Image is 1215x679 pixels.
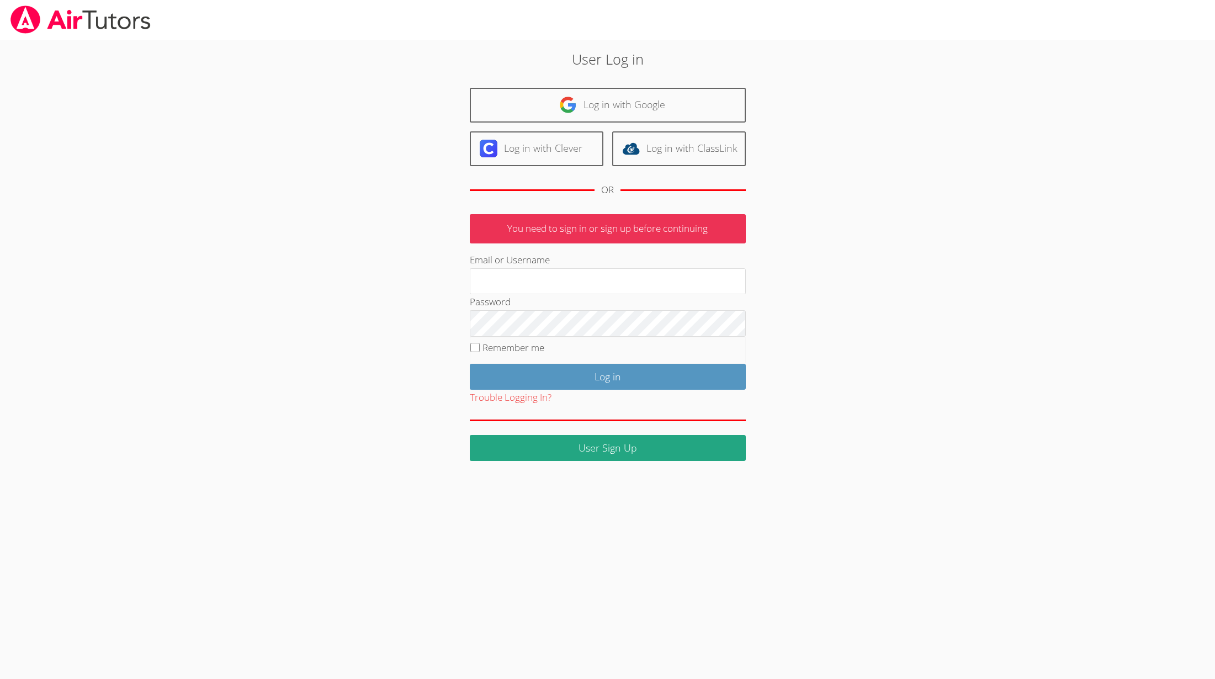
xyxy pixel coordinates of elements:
[470,131,603,166] a: Log in with Clever
[470,390,551,406] button: Trouble Logging In?
[470,295,511,308] label: Password
[9,6,152,34] img: airtutors_banner-c4298cdbf04f3fff15de1276eac7730deb9818008684d7c2e4769d2f7ddbe033.png
[559,96,577,114] img: google-logo-50288ca7cdecda66e5e0955fdab243c47b7ad437acaf1139b6f446037453330a.svg
[622,140,640,157] img: classlink-logo-d6bb404cc1216ec64c9a2012d9dc4662098be43eaf13dc465df04b49fa7ab582.svg
[480,140,497,157] img: clever-logo-6eab21bc6e7a338710f1a6ff85c0baf02591cd810cc4098c63d3a4b26e2feb20.svg
[470,214,746,243] p: You need to sign in or sign up before continuing
[470,253,550,266] label: Email or Username
[279,49,936,70] h2: User Log in
[470,364,746,390] input: Log in
[601,182,614,198] div: OR
[470,435,746,461] a: User Sign Up
[482,341,544,354] label: Remember me
[612,131,746,166] a: Log in with ClassLink
[470,88,746,123] a: Log in with Google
